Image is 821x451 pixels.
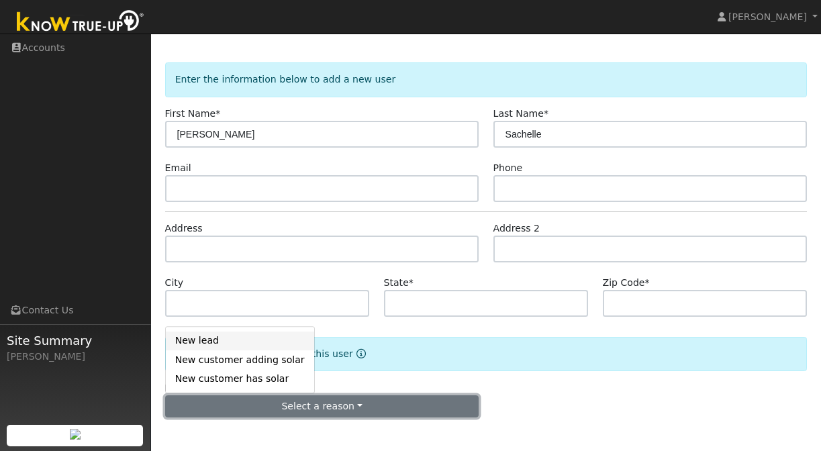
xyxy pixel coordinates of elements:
[7,332,144,350] span: Site Summary
[165,221,203,236] label: Address
[544,108,548,119] span: Required
[603,276,650,290] label: Zip Code
[165,337,808,371] div: Select the reason for adding this user
[166,369,314,388] a: New customer has solar
[215,108,220,119] span: Required
[10,7,151,38] img: Know True-Up
[493,107,548,121] label: Last Name
[165,107,221,121] label: First Name
[384,276,414,290] label: State
[165,62,808,97] div: Enter the information below to add a new user
[165,276,184,290] label: City
[70,429,81,440] img: retrieve
[166,350,314,369] a: New customer adding solar
[353,348,366,359] a: Reason for new user
[493,221,540,236] label: Address 2
[166,332,314,350] a: New lead
[728,11,807,22] span: [PERSON_NAME]
[7,350,144,364] div: [PERSON_NAME]
[493,161,523,175] label: Phone
[645,277,650,288] span: Required
[165,161,191,175] label: Email
[409,277,414,288] span: Required
[165,395,479,418] button: Select a reason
